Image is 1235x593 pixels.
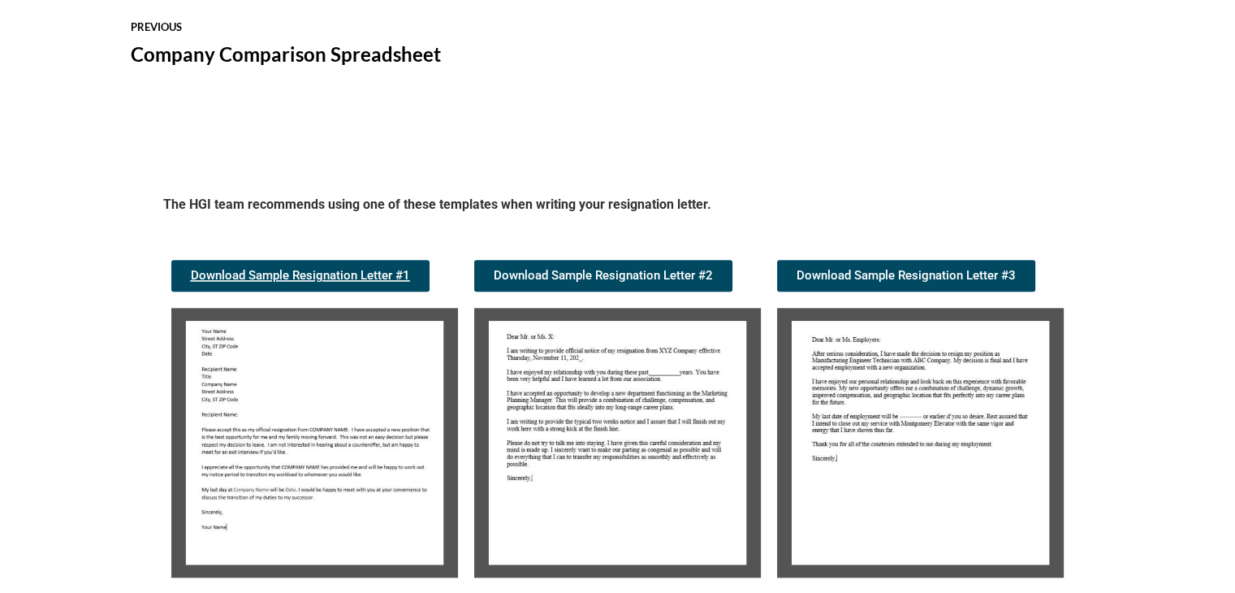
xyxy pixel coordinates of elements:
span: Download Sample Resignation Letter #1 [191,270,410,282]
span: Download Sample Resignation Letter #2 [494,270,713,282]
a: Download Sample Resignation Letter #3 [777,260,1035,292]
a: previous Company Comparison Spreadsheet [131,6,618,84]
h5: The HGI team recommends using one of these templates when writing your resignation letter. [163,196,1073,219]
a: Download Sample Resignation Letter #2 [474,260,732,292]
a: Download Sample Resignation Letter #1 [171,260,430,292]
div: Company Comparison Spreadsheet [131,41,618,68]
div: previous [131,22,618,32]
span: Download Sample Resignation Letter #3 [797,270,1016,282]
